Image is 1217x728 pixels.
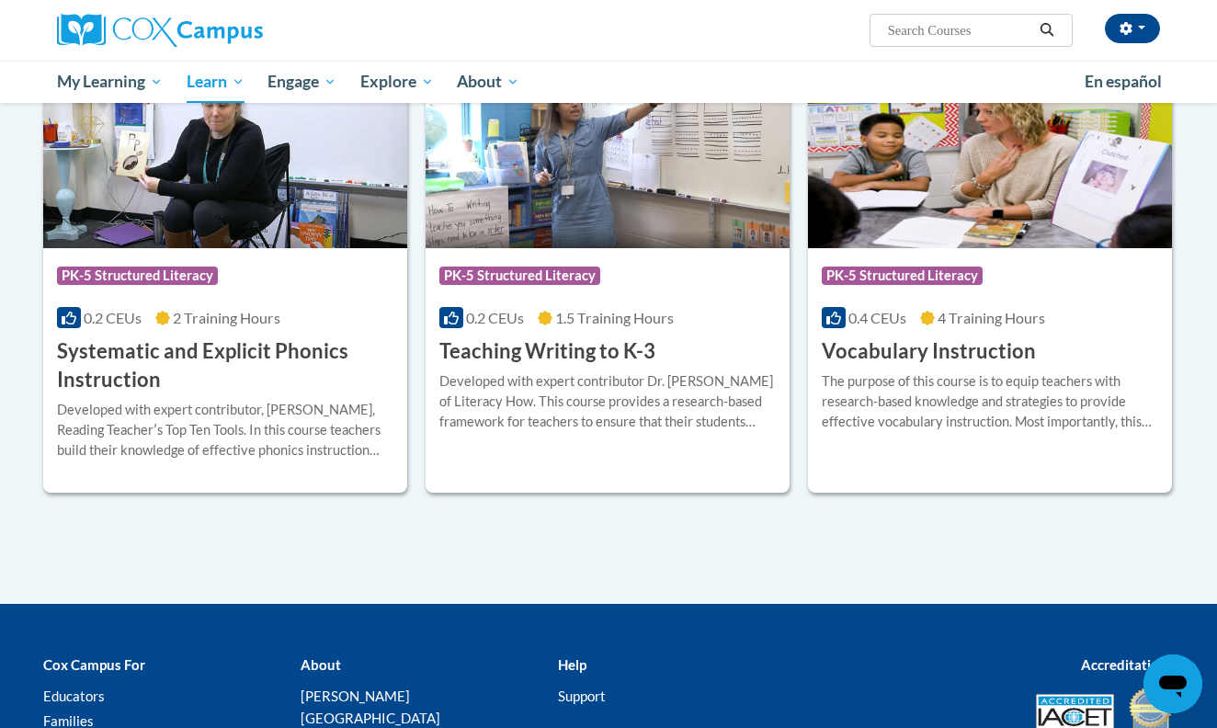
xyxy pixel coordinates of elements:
div: Main menu [29,61,1188,103]
span: Explore [360,71,434,93]
iframe: Button to launch messaging window [1143,654,1202,713]
span: En español [1085,72,1162,91]
b: About [301,656,341,673]
span: PK-5 Structured Literacy [439,267,600,285]
img: Course Logo [43,61,407,248]
span: PK-5 Structured Literacy [822,267,983,285]
span: Learn [187,71,245,93]
span: 0.2 CEUs [466,309,524,326]
h3: Systematic and Explicit Phonics Instruction [57,337,393,394]
a: [PERSON_NAME][GEOGRAPHIC_DATA] [301,688,440,726]
b: Help [558,656,586,673]
button: Search [1033,19,1061,41]
a: About [446,61,532,103]
span: 0.2 CEUs [84,309,142,326]
span: My Learning [57,71,163,93]
a: Cox Campus [57,14,406,47]
span: 2 Training Hours [173,309,280,326]
a: Engage [256,61,348,103]
div: Developed with expert contributor Dr. [PERSON_NAME] of Literacy How. This course provides a resea... [439,371,776,432]
a: Course LogoPK-5 Structured Literacy0.2 CEUs1.5 Training Hours Teaching Writing to K-3Developed wi... [426,61,790,493]
span: 1.5 Training Hours [555,309,674,326]
div: Developed with expert contributor, [PERSON_NAME], Reading Teacherʹs Top Ten Tools. In this course... [57,400,393,461]
a: Learn [175,61,256,103]
b: Accreditations [1081,656,1174,673]
a: My Learning [45,61,175,103]
span: About [457,71,519,93]
a: Explore [348,61,446,103]
span: 0.4 CEUs [848,309,906,326]
b: Cox Campus For [43,656,145,673]
div: The purpose of this course is to equip teachers with research-based knowledge and strategies to p... [822,371,1158,432]
span: PK-5 Structured Literacy [57,267,218,285]
img: Course Logo [808,61,1172,248]
a: Course LogoPK-5 Structured Literacy0.4 CEUs4 Training Hours Vocabulary InstructionThe purpose of ... [808,61,1172,493]
h3: Teaching Writing to K-3 [439,337,655,366]
span: Engage [267,71,336,93]
a: Course LogoPK-5 Structured Literacy0.2 CEUs2 Training Hours Systematic and Explicit Phonics Instr... [43,61,407,493]
button: Account Settings [1105,14,1160,43]
img: Course Logo [426,61,790,248]
span: 4 Training Hours [938,309,1045,326]
a: En español [1073,63,1174,101]
input: Search Courses [886,19,1033,41]
a: Educators [43,688,105,704]
a: Support [558,688,606,704]
img: Cox Campus [57,14,263,47]
h3: Vocabulary Instruction [822,337,1036,366]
